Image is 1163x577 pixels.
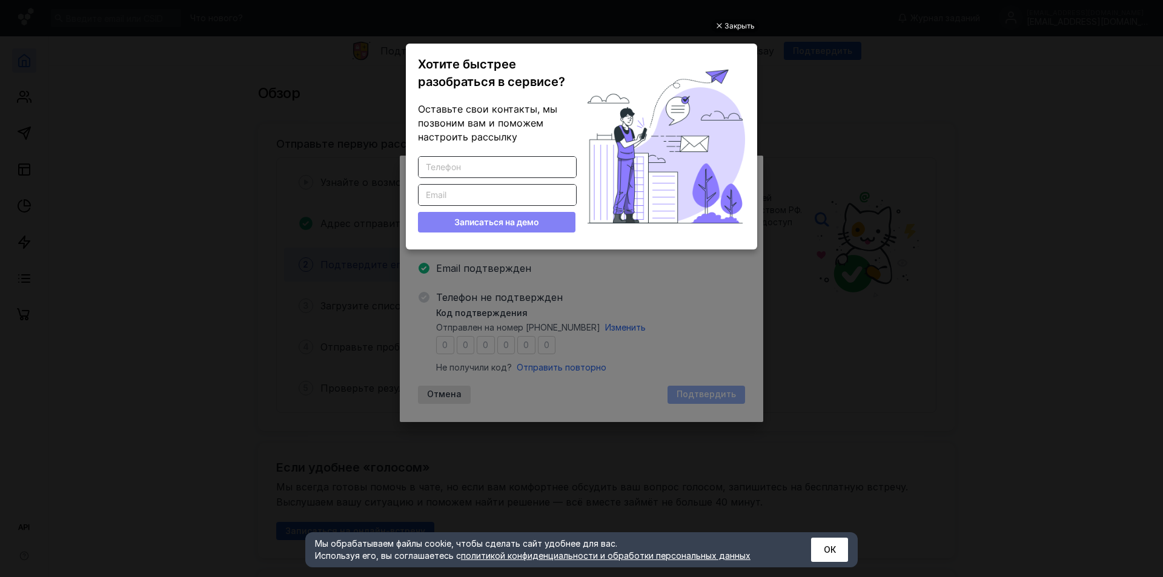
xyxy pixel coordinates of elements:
button: ОК [811,538,848,562]
span: Оставьте свои контакты, мы позвоним вам и поможем настроить рассылку [418,103,557,143]
div: Мы обрабатываем файлы cookie, чтобы сделать сайт удобнее для вас. Используя его, вы соглашаетесь c [315,538,781,562]
button: Записаться на демо [418,212,575,232]
a: политикой конфиденциальности и обработки персональных данных [461,550,750,561]
span: Хотите быстрее разобраться в сервисе? [418,57,565,89]
input: Email [419,185,576,205]
div: Закрыть [724,19,755,33]
input: Телефон [419,157,576,177]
